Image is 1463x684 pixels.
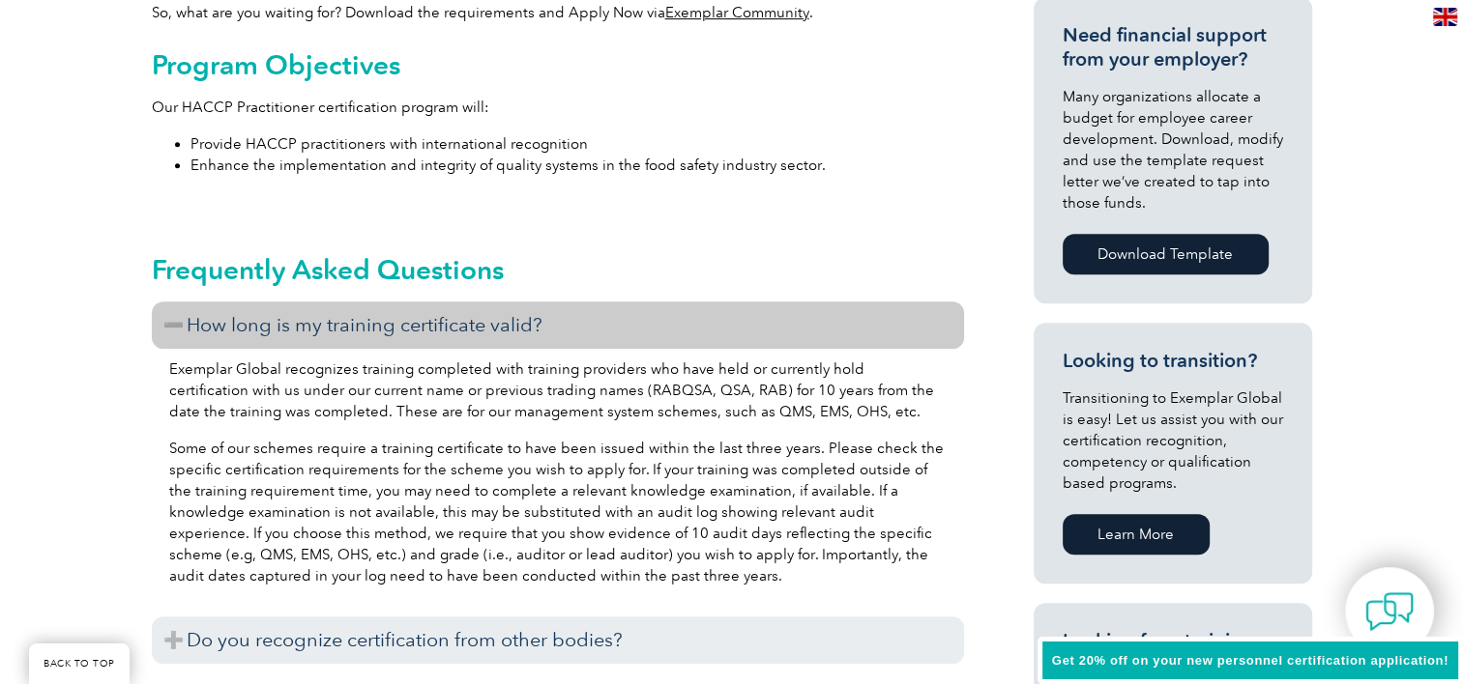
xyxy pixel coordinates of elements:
[1063,629,1283,677] h3: Looking for a training course?
[190,133,964,155] li: Provide HACCP practitioners with international recognition
[29,643,130,684] a: BACK TO TOP
[1063,387,1283,494] p: Transitioning to Exemplar Global is easy! Let us assist you with our certification recognition, c...
[152,49,964,80] h2: Program Objectives
[169,438,947,586] p: Some of our schemes require a training certificate to have been issued within the last three year...
[152,2,964,23] p: So, what are you waiting for? Download the requirements and Apply Now via .
[152,254,964,285] h2: Frequently Asked Questions
[1063,234,1269,274] a: Download Template
[1063,23,1283,71] h3: Need financial support from your employer?
[1063,349,1283,373] h3: Looking to transition?
[1365,587,1414,636] img: contact-chat.png
[1063,514,1210,555] a: Learn More
[1063,86,1283,214] p: Many organizations allocate a budget for employee career development. Download, modify and use th...
[152,616,964,664] h3: Do you recognize certification from other bodies?
[665,4,809,21] a: Exemplar Community
[190,155,964,176] li: Enhance the implementation and integrity of quality systems in the food safety industry sector.
[1052,653,1448,668] span: Get 20% off on your new personnel certification application!
[152,301,964,349] h3: How long is my training certificate valid?
[152,97,964,118] p: Our HACCP Practitioner certification program will:
[169,358,947,422] p: Exemplar Global recognizes training completed with training providers who have held or currently ...
[1433,8,1457,26] img: en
